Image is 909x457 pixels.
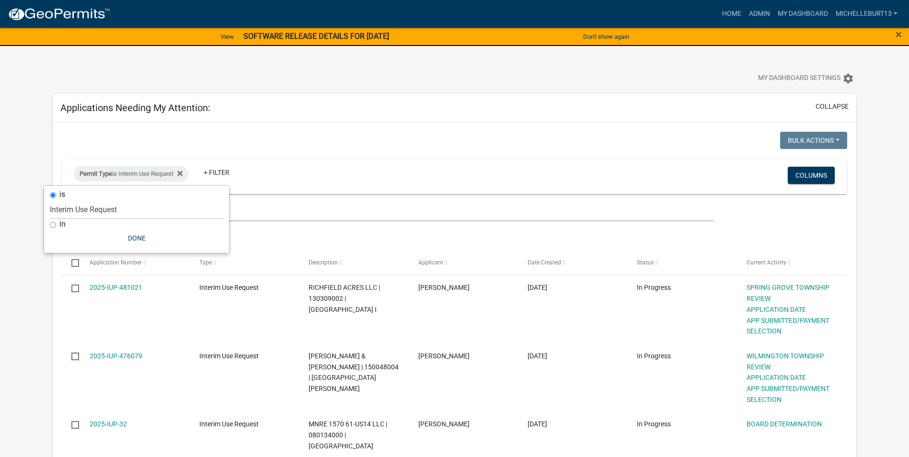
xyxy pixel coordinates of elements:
[59,191,65,198] label: is
[637,352,671,360] span: In Progress
[747,374,806,381] a: APPLICATION DATE
[745,5,774,23] a: Admin
[747,317,829,335] a: APP SUBMITTED/PAYMENT SELECTION
[60,102,210,114] h5: Applications Needing My Attention:
[628,251,737,274] datatable-header-cell: Status
[74,166,188,182] div: is Interim Use Request
[81,251,190,274] datatable-header-cell: Application Number
[637,259,654,266] span: Status
[780,132,847,149] button: Bulk Actions
[199,284,259,291] span: Interim Use Request
[788,167,835,184] button: Columns
[199,259,212,266] span: Type
[842,73,854,84] i: settings
[243,32,389,41] strong: SOFTWARE RELEASE DETAILS FOR [DATE]
[309,352,399,392] span: BORNTRAGER,BENJY & MARTHA | 150048004 | Wilmington I
[199,352,259,360] span: Interim Use Request
[418,420,470,428] span: Tate Kapple
[418,259,443,266] span: Applicant
[747,385,829,403] a: APP SUBMITTED/PAYMENT SELECTION
[718,5,745,23] a: Home
[579,29,633,45] button: Don't show again
[62,251,81,274] datatable-header-cell: Select
[896,28,902,41] span: ×
[62,202,713,221] input: Search for applications
[747,352,824,371] a: WILMINGTON TOWNSHIP REVIEW
[747,284,829,302] a: SPRING GROVE TOWNSHIP REVIEW
[90,420,127,428] a: 2025-IUP-32
[80,170,112,177] span: Permit Type
[90,352,142,360] a: 2025-IUP-476079
[50,229,223,247] button: Done
[199,420,259,428] span: Interim Use Request
[59,220,66,228] label: in
[190,251,299,274] datatable-header-cell: Type
[528,284,547,291] span: 09/19/2025
[747,306,806,313] a: APPLICATION DATE
[309,259,338,266] span: Description
[737,251,846,274] datatable-header-cell: Current Activity
[637,420,671,428] span: In Progress
[196,164,237,181] a: + Filter
[896,29,902,40] button: Close
[747,259,786,266] span: Current Activity
[418,352,470,360] span: Michelle Burt
[750,69,862,88] button: My Dashboard Settingssettings
[747,420,822,428] a: BOARD DETERMINATION
[758,73,840,84] span: My Dashboard Settings
[309,284,380,313] span: RICHFIELD ACRES LLC | 130309002 | Spring Grove I
[528,352,547,360] span: 09/09/2025
[518,251,628,274] datatable-header-cell: Date Created
[90,259,142,266] span: Application Number
[409,251,518,274] datatable-header-cell: Applicant
[217,29,238,45] a: View
[637,284,671,291] span: In Progress
[832,5,901,23] a: michelleburt13
[418,284,470,291] span: Jack Hinz
[528,259,561,266] span: Date Created
[309,420,387,450] span: MNRE 1570 61-US14 LLC | 080134000 | La Crescent I
[299,251,409,274] datatable-header-cell: Description
[528,420,547,428] span: 07/22/2025
[816,102,849,112] button: collapse
[774,5,832,23] a: My Dashboard
[90,284,142,291] a: 2025-IUP-481021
